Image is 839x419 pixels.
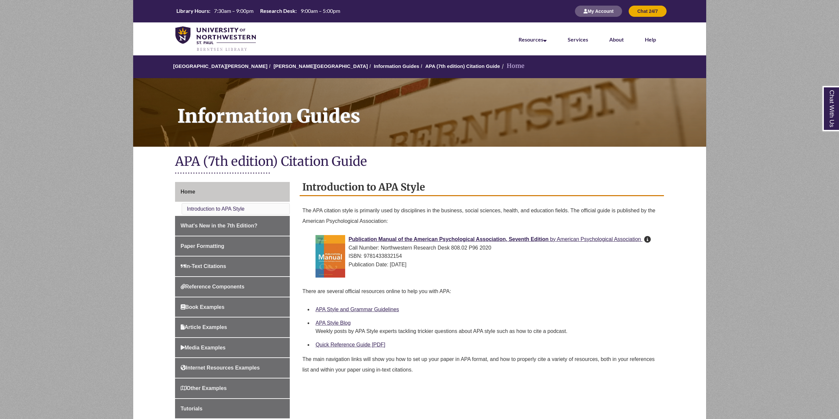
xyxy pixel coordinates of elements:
[348,236,549,242] span: Publication Manual of the American Psychological Association, Seventh Edition
[175,153,664,171] h1: APA (7th edition) Citation Guide
[550,236,556,242] span: by
[348,236,643,242] a: Publication Manual of the American Psychological Association, Seventh Edition by American Psychol...
[374,63,419,69] a: Information Guides
[302,203,661,229] p: The APA citation style is primarily used by disciplines in the business, social sciences, health,...
[175,317,290,337] a: Article Examples
[175,277,290,297] a: Reference Components
[315,252,659,260] div: ISBN: 9781433832154
[175,26,256,52] img: UNWSP Library Logo
[302,284,661,299] p: There are several official resources online to help you with APA:
[187,206,245,212] a: Introduction to APA Style
[519,36,547,43] a: Resources
[181,223,257,228] span: What's New in the 7th Edition?
[133,78,706,147] a: Information Guides
[500,61,524,71] li: Home
[315,320,350,326] a: APA Style Blog
[181,304,225,310] span: Book Examples
[175,399,290,419] a: Tutorials
[175,236,290,256] a: Paper Formatting
[181,263,226,269] span: In-Text Citations
[575,8,622,14] a: My Account
[174,7,211,15] th: Library Hours:
[645,36,656,43] a: Help
[214,8,254,14] span: 7:30am – 9:00pm
[315,307,399,312] a: APA Style and Grammar Guidelines
[300,179,664,196] h2: Introduction to APA Style
[609,36,624,43] a: About
[175,256,290,276] a: In-Text Citations
[181,284,245,289] span: Reference Components
[173,63,267,69] a: [GEOGRAPHIC_DATA][PERSON_NAME]
[315,342,385,347] a: Quick Reference Guide [PDF]
[629,6,666,17] button: Chat 24/7
[181,324,227,330] span: Article Examples
[315,244,659,252] div: Call Number: Northwestern Research Desk 808.02 P96 2020
[302,351,661,378] p: The main navigation links will show you how to set up your paper in APA format, and how to proper...
[274,63,368,69] a: [PERSON_NAME][GEOGRAPHIC_DATA]
[175,182,290,202] a: Home
[175,338,290,358] a: Media Examples
[181,345,226,350] span: Media Examples
[568,36,588,43] a: Services
[557,236,641,242] span: American Psychological Association
[175,297,290,317] a: Book Examples
[425,63,500,69] a: APA (7th edition) Citation Guide
[170,78,706,138] h1: Information Guides
[315,260,659,269] div: Publication Date: [DATE]
[174,7,343,15] a: Hours Today
[315,327,659,335] div: Weekly posts by APA Style experts tackling trickier questions about APA style such as how to cite...
[181,385,227,391] span: Other Examples
[175,358,290,378] a: Internet Resources Examples
[629,8,666,14] a: Chat 24/7
[181,406,202,411] span: Tutorials
[181,365,260,371] span: Internet Resources Examples
[175,216,290,236] a: What's New in the 7th Edition?
[181,243,224,249] span: Paper Formatting
[301,8,340,14] span: 9:00am – 5:00pm
[575,6,622,17] button: My Account
[257,7,298,15] th: Research Desk:
[181,189,195,195] span: Home
[175,378,290,398] a: Other Examples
